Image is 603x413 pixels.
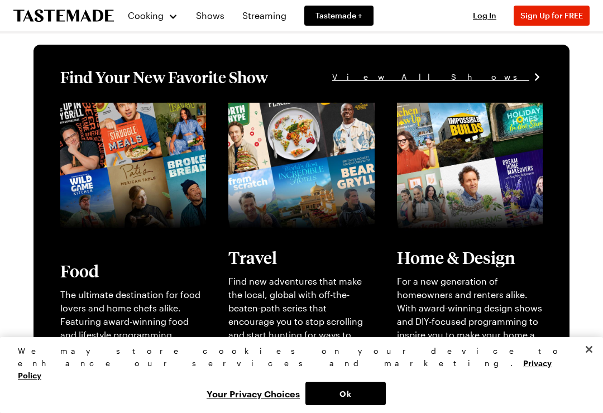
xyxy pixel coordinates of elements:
button: Sign Up for FREE [514,6,590,26]
a: To Tastemade Home Page [13,9,114,22]
div: Privacy [18,345,576,405]
span: Sign Up for FREE [520,11,583,20]
button: Cooking [127,2,178,29]
a: View All Shows [332,71,543,83]
a: View full content for [object Object] [397,104,515,128]
span: Tastemade + [315,10,362,21]
a: Tastemade + [304,6,374,26]
span: View All Shows [332,71,529,83]
a: View full content for [object Object] [228,104,347,128]
button: Your Privacy Choices [201,382,305,405]
span: Log In [473,11,496,20]
span: Cooking [128,10,164,21]
h1: Find Your New Favorite Show [60,67,268,87]
button: Log In [462,10,507,21]
a: View full content for [object Object] [60,104,179,128]
button: Close [577,337,601,362]
div: We may store cookies on your device to enhance our services and marketing. [18,345,576,382]
button: Ok [305,382,386,405]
